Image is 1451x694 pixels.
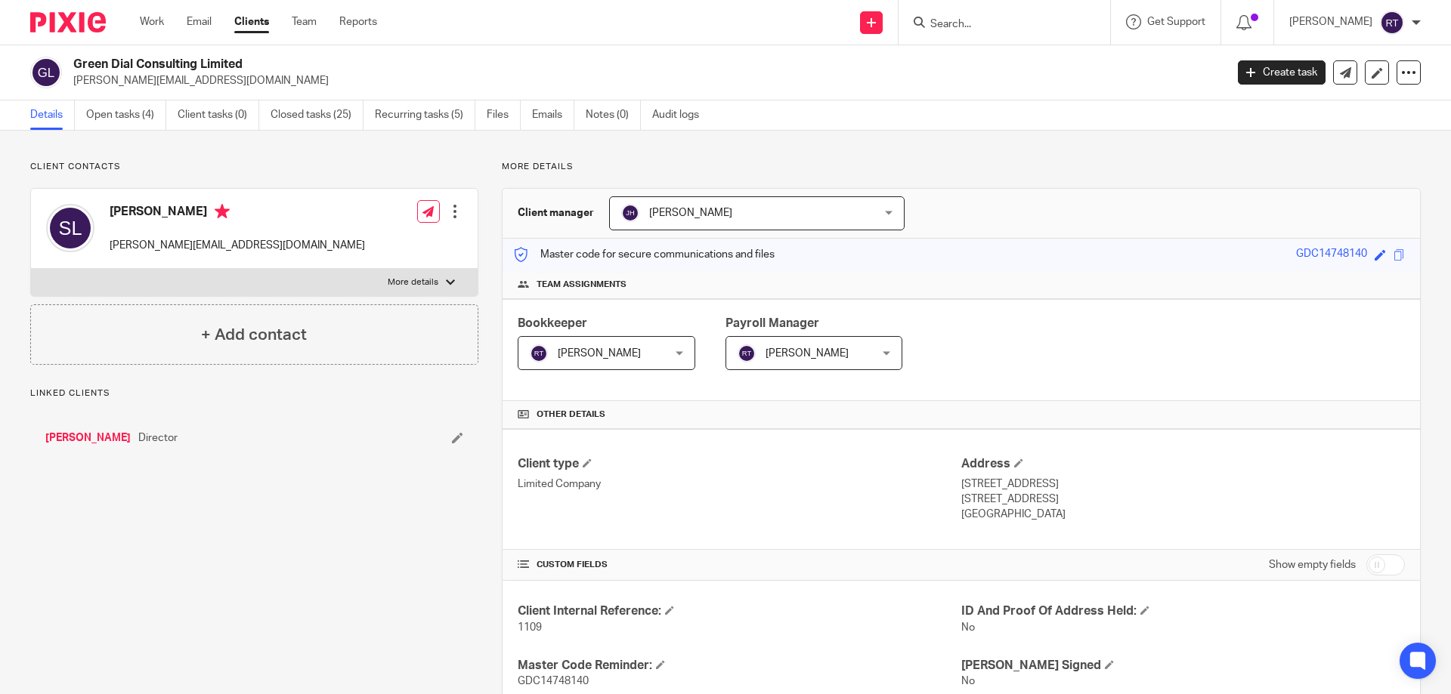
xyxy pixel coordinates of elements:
div: GDC14748140 [1296,246,1367,264]
p: Master code for secure communications and files [514,247,775,262]
p: [GEOGRAPHIC_DATA] [961,507,1405,522]
a: Recurring tasks (5) [375,100,475,130]
p: More details [388,276,438,288]
a: Details [30,100,75,130]
img: svg%3E [30,57,62,88]
a: Email [187,14,212,29]
a: Audit logs [652,100,710,130]
span: 1109 [518,622,542,633]
a: Team [292,14,317,29]
img: svg%3E [530,344,548,362]
p: [STREET_ADDRESS] [961,492,1405,507]
a: Work [140,14,164,29]
img: svg%3E [621,204,639,222]
span: Payroll Manager [725,317,819,329]
a: Reports [339,14,377,29]
p: [PERSON_NAME][EMAIL_ADDRESS][DOMAIN_NAME] [110,238,365,253]
h2: Green Dial Consulting Limited [73,57,987,72]
h4: + Add contact [201,323,307,347]
img: Pixie [30,12,106,32]
span: Other details [537,409,605,421]
p: More details [502,161,1421,173]
a: Notes (0) [586,100,641,130]
h3: Client manager [518,205,594,221]
label: Show empty fields [1269,557,1356,572]
a: Files [487,100,521,130]
a: Emails [532,100,574,130]
i: Primary [215,204,230,219]
img: svg%3E [46,204,94,252]
h4: [PERSON_NAME] Signed [961,658,1405,674]
h4: CUSTOM FIELDS [518,559,961,571]
a: Client tasks (0) [178,100,259,130]
span: GDC14748140 [518,676,589,686]
span: Director [138,430,178,446]
span: Get Support [1147,17,1205,27]
span: Bookkeeper [518,317,587,329]
h4: Client type [518,456,961,472]
a: Create task [1238,60,1326,85]
h4: [PERSON_NAME] [110,204,365,223]
p: [STREET_ADDRESS] [961,477,1405,492]
h4: Address [961,456,1405,472]
img: svg%3E [738,344,756,362]
p: [PERSON_NAME][EMAIL_ADDRESS][DOMAIN_NAME] [73,73,1215,88]
p: Client contacts [30,161,478,173]
span: [PERSON_NAME] [766,348,849,359]
input: Search [929,18,1065,32]
p: [PERSON_NAME] [1289,14,1372,29]
a: Closed tasks (25) [271,100,364,130]
a: [PERSON_NAME] [45,430,131,446]
span: No [961,622,975,633]
span: Team assignments [537,279,626,291]
span: No [961,676,975,686]
a: Clients [234,14,269,29]
a: Open tasks (4) [86,100,166,130]
p: Linked clients [30,387,478,399]
span: [PERSON_NAME] [649,208,732,218]
img: svg%3E [1380,11,1404,35]
h4: Master Code Reminder: [518,658,961,674]
h4: ID And Proof Of Address Held: [961,603,1405,619]
p: Limited Company [518,477,961,492]
h4: Client Internal Reference: [518,603,961,619]
span: [PERSON_NAME] [558,348,641,359]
